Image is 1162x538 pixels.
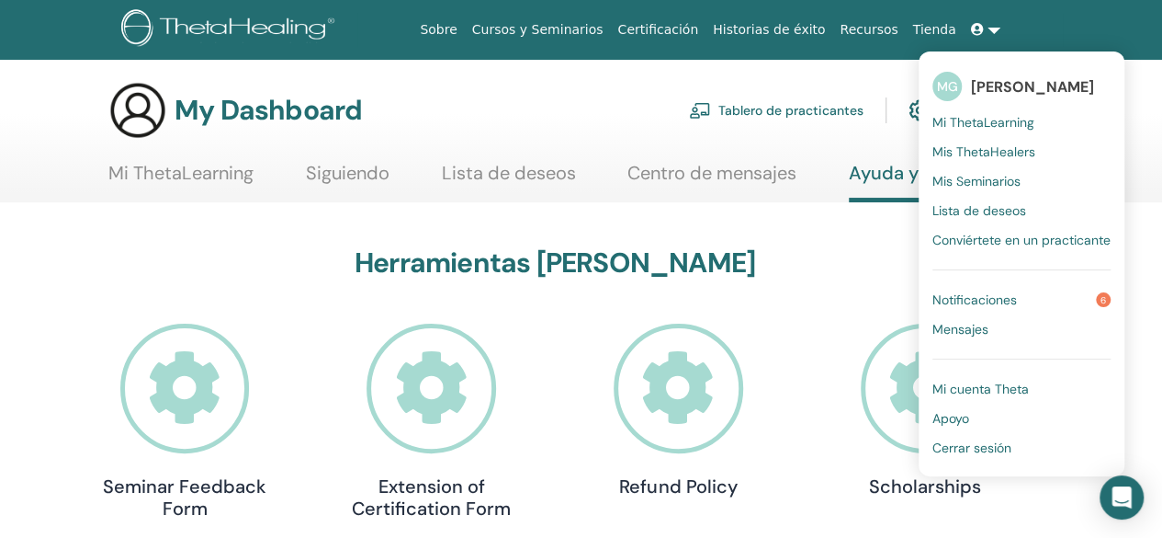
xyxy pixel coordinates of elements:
[932,173,1021,189] span: Mis Seminarios
[932,143,1035,160] span: Mis ThetaHealers
[340,324,524,520] a: Extension of Certification Form
[1096,292,1111,307] span: 6
[932,166,1111,196] a: Mis Seminarios
[932,440,1011,456] span: Cerrar sesión
[586,324,770,498] a: Refund Policy
[932,232,1111,248] span: Conviértete en un practicante
[908,95,931,126] img: cog.svg
[932,108,1111,137] a: Mi ThetaLearning
[932,374,1111,404] a: Mi cuenta Theta
[932,225,1111,255] a: Conviértete en un practicante
[465,13,611,47] a: Cursos y Seminarios
[93,475,276,520] h4: Seminar Feedback Form
[175,94,362,127] h3: My Dashboard
[108,81,167,140] img: generic-user-icon.jpg
[932,114,1034,131] span: Mi ThetaLearning
[121,9,341,51] img: logo.png
[932,321,988,338] span: Mensajes
[908,90,998,131] a: Mi cuenta
[932,285,1111,315] a: Notificaciones6
[93,324,276,520] a: Seminar Feedback Form
[689,102,711,119] img: chalkboard-teacher.svg
[932,404,1111,433] a: Apoyo
[932,433,1111,463] a: Cerrar sesión
[932,202,1026,219] span: Lista de deseos
[610,13,705,47] a: Certificación
[971,77,1094,97] span: [PERSON_NAME]
[932,65,1111,108] a: MG[PERSON_NAME]
[849,162,1000,202] a: Ayuda y recursos
[833,475,1017,498] h4: Scholarships
[932,72,962,101] span: MG
[932,137,1111,166] a: Mis ThetaHealers
[932,381,1029,397] span: Mi cuenta Theta
[932,315,1111,344] a: Mensajes
[627,162,796,198] a: Centro de mensajes
[442,162,576,198] a: Lista de deseos
[833,324,1017,498] a: Scholarships
[932,292,1017,308] span: Notificaciones
[1100,475,1144,520] div: Open Intercom Messenger
[906,13,964,47] a: Tienda
[932,196,1111,225] a: Lista de deseos
[586,475,770,498] h4: Refund Policy
[306,162,389,198] a: Siguiendo
[412,13,464,47] a: Sobre
[108,162,254,198] a: Mi ThetaLearning
[689,90,863,131] a: Tablero de practicantes
[93,246,1017,280] h3: Herramientas [PERSON_NAME]
[932,410,969,427] span: Apoyo
[832,13,905,47] a: Recursos
[340,475,524,520] h4: Extension of Certification Form
[705,13,832,47] a: Historias de éxito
